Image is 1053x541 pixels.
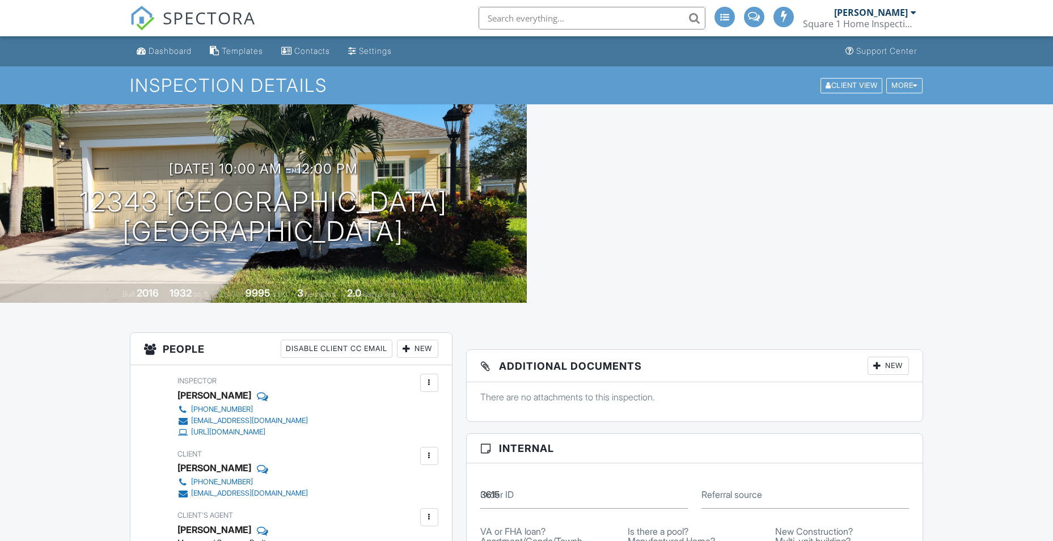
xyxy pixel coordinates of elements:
div: [PERSON_NAME] [177,387,251,404]
div: [PERSON_NAME] [834,7,908,18]
label: Referral source [701,488,762,501]
div: [PHONE_NUMBER] [191,477,253,487]
div: 3 [297,287,303,299]
label: New Construction? [775,525,853,538]
div: 2.0 [347,287,361,299]
a: [URL][DOMAIN_NAME] [177,426,308,438]
div: New [397,340,438,358]
h3: Additional Documents [467,350,923,382]
a: [PERSON_NAME] [177,521,251,538]
div: More [886,78,923,93]
a: Dashboard [132,41,196,62]
a: Templates [205,41,268,62]
a: Support Center [841,41,921,62]
a: [EMAIL_ADDRESS][DOMAIN_NAME] [177,488,308,499]
a: [PHONE_NUMBER] [177,404,308,415]
span: sq.ft. [272,290,286,298]
div: Support Center [856,46,917,56]
div: Settings [359,46,392,56]
span: Client's Agent [177,511,233,519]
h3: Internal [467,434,923,463]
div: 9995 [246,287,270,299]
span: Inspector [177,377,217,385]
a: [EMAIL_ADDRESS][DOMAIN_NAME] [177,415,308,426]
span: SPECTORA [163,6,256,29]
span: Built [122,290,135,298]
h1: 12343 [GEOGRAPHIC_DATA] [GEOGRAPHIC_DATA] [79,187,447,247]
span: Lot Size [220,290,244,298]
input: Search everything... [479,7,705,29]
a: SPECTORA [130,15,256,39]
p: There are no attachments to this inspection. [480,391,910,403]
h3: [DATE] 10:00 am - 12:00 pm [169,161,358,176]
img: The Best Home Inspection Software - Spectora [130,6,155,31]
div: [PHONE_NUMBER] [191,405,253,414]
div: [EMAIL_ADDRESS][DOMAIN_NAME] [191,489,308,498]
div: [PERSON_NAME] [177,459,251,476]
span: Client [177,450,202,458]
div: New [868,357,909,375]
span: bedrooms [305,290,336,298]
label: Order ID [480,488,514,501]
div: [EMAIL_ADDRESS][DOMAIN_NAME] [191,416,308,425]
label: VA or FHA loan? [480,525,545,538]
h1: Inspection Details [130,75,924,95]
div: 2016 [137,287,159,299]
div: Templates [222,46,263,56]
div: Dashboard [149,46,192,56]
div: 1932 [170,287,192,299]
a: Contacts [277,41,335,62]
div: Square 1 Home Inspections, LLC [803,18,916,29]
label: Is there a pool? [628,525,688,538]
a: [PHONE_NUMBER] [177,476,308,488]
h3: People [130,333,452,365]
a: Settings [344,41,396,62]
div: Disable Client CC Email [281,340,392,358]
div: Client View [821,78,882,93]
div: Contacts [294,46,330,56]
div: [URL][DOMAIN_NAME] [191,428,265,437]
span: sq. ft. [193,290,209,298]
a: Client View [819,81,885,89]
span: bathrooms [363,290,395,298]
